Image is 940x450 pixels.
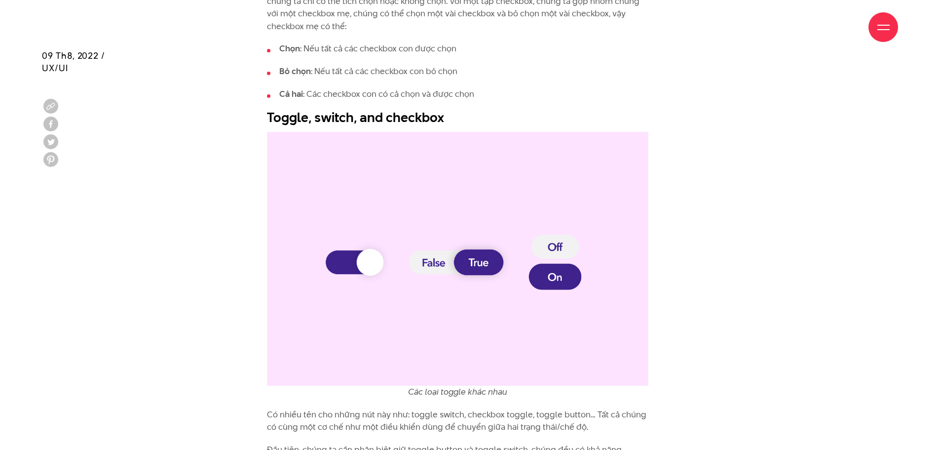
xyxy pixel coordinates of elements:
p: Có nhiều tên cho những nút này như: toggle switch, checkbox toggle, toggle button… Tất cả chúng c... [267,409,648,434]
em: Các loại toggle khác nhau [408,386,507,398]
strong: Cả hai [279,88,303,100]
img: Các loại toggle trong thiết kế UI [267,132,648,386]
h2: Toggle, switch, and checkbox [267,108,648,127]
li: : Các checkbox con có cả chọn và được chọn [267,88,648,101]
span: 09 Th8, 2022 / UX/UI [42,49,105,74]
li: : Nếu tất cả các checkbox con bỏ chọn [267,65,648,78]
strong: Bỏ chọn [279,65,311,77]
